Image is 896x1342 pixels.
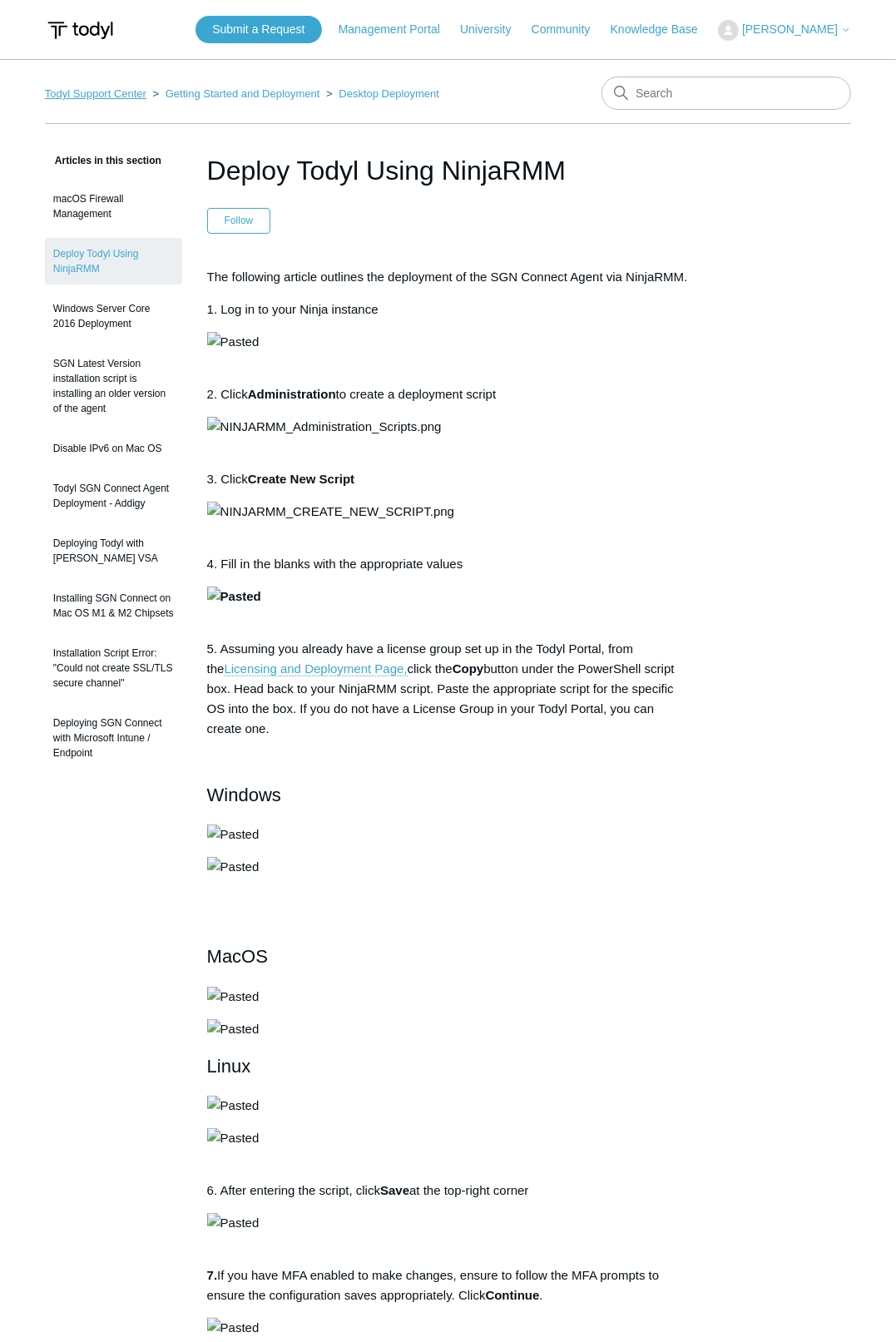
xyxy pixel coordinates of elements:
[45,293,182,339] a: Windows Server Core 2016 Deployment
[207,751,690,810] h2: Windows
[45,87,150,100] li: Todyl Support Center
[45,348,182,424] a: SGN Latest Version installation script is installing an older version of the agent
[207,267,690,287] p: The following article outlines the deployment of the SGN Connect Agent via NinjaRMM.
[486,1288,540,1302] strong: Continue
[207,151,690,191] h1: Deploy Todyl Using NinjaRMM
[45,155,161,166] span: Articles in this section
[207,942,690,971] h2: MacOS
[453,661,484,676] strong: Copy
[207,469,690,489] p: 3. Click
[460,21,527,38] a: University
[196,16,321,43] a: Submit a Request
[207,208,271,233] button: Follow Article
[45,183,182,230] a: macOS Firewall Management
[45,433,182,464] a: Disable IPv6 on Mac OS
[207,1265,690,1305] p: If you have MFA enabled to make changes, ensure to follow the MFA prompts to ensure the configura...
[45,582,182,629] a: Installing SGN Connect on Mac OS M1 & M2 Chipsets
[224,661,407,676] a: Licensing and Deployment Page,
[45,527,182,574] a: Deploying Todyl with [PERSON_NAME] VSA
[207,1019,260,1039] img: Pasted
[718,20,851,41] button: [PERSON_NAME]
[380,1183,409,1197] strong: Save
[207,1268,218,1282] strong: 7.
[601,77,851,110] input: Search
[207,300,690,319] p: 1. Log in to your Ninja instance
[207,587,261,607] img: Pasted
[323,87,439,100] li: Desktop Deployment
[207,1128,260,1148] img: Pasted
[207,384,690,404] p: 2. Click to create a deployment script
[207,1052,690,1081] h2: Linux
[45,15,116,46] img: Todyl Support Center Help Center home page
[207,1318,260,1338] img: Pasted
[207,554,690,574] p: 4. Fill in the blanks with the appropriate values
[150,87,324,100] li: Getting Started and Deployment
[248,472,354,486] strong: Create New Script
[611,21,715,38] a: Knowledge Base
[207,825,260,844] img: Pasted
[45,87,146,100] a: Todyl Support Center
[45,707,182,769] a: Deploying SGN Connect with Microsoft Intune / Endpoint
[207,1096,260,1116] img: Pasted
[45,473,182,519] a: Todyl SGN Connect Agent Deployment - Addigy
[207,1161,690,1201] p: 6. After entering the script, click at the top-right corner
[45,637,182,699] a: Installation Script Error: "Could not create SSL/TLS secure channel"
[45,238,182,285] a: Deploy Todyl Using NinjaRMM
[339,21,457,38] a: Management Portal
[742,22,838,36] span: [PERSON_NAME]
[532,21,607,38] a: Community
[207,857,260,877] img: Pasted
[207,1213,260,1233] img: Pasted
[339,87,439,100] a: Desktop Deployment
[207,332,260,352] img: Pasted
[166,87,320,100] a: Getting Started and Deployment
[207,639,690,739] p: 5. Assuming you already have a license group set up in the Todyl Portal, from the click the butto...
[248,387,336,401] strong: Administration
[207,502,454,522] img: NINJARMM_CREATE_NEW_SCRIPT.png
[207,987,260,1007] img: Pasted
[207,417,442,437] img: NINJARMM_Administration_Scripts.png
